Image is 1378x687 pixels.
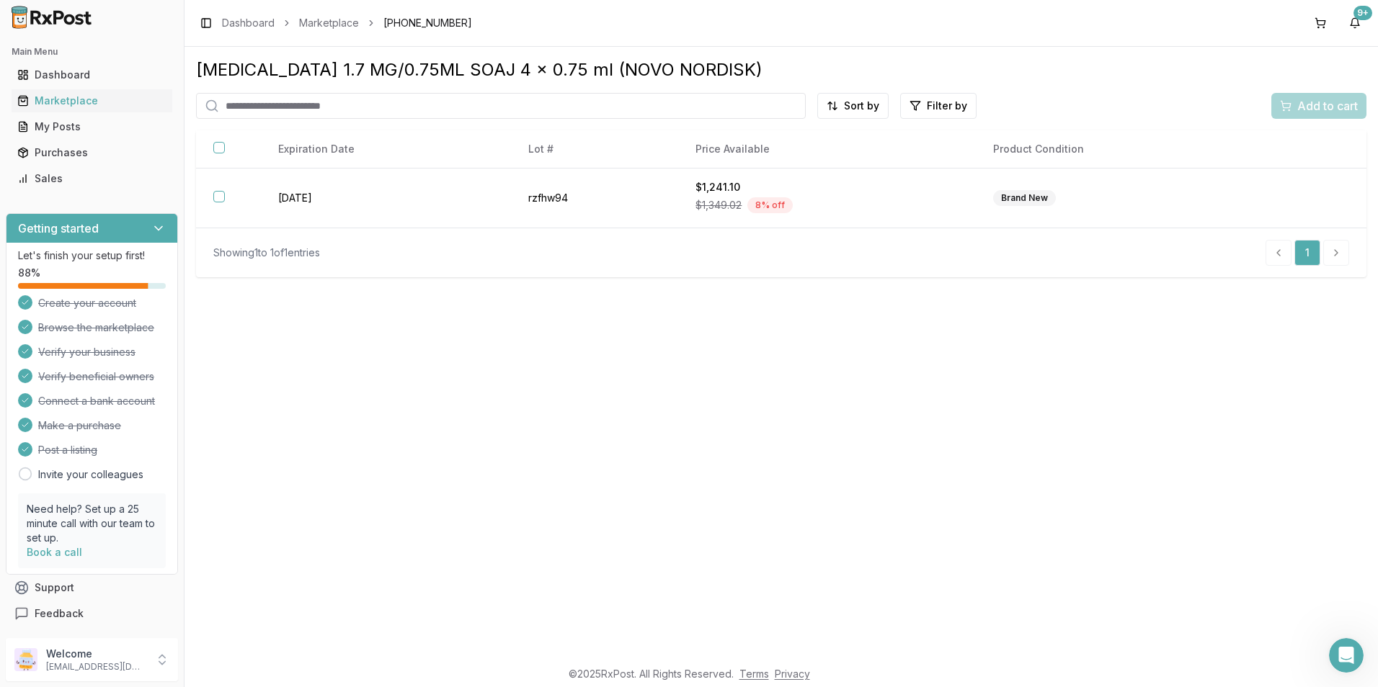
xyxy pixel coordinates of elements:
a: Terms [739,668,769,680]
button: Sales [6,167,178,190]
span: 88 % [18,266,40,280]
button: Filter by [900,93,977,119]
div: Dashboard [17,68,166,82]
th: Product Condition [976,130,1258,169]
span: Create your account [38,296,136,310]
th: Lot # [511,130,678,169]
a: My Posts [12,114,172,140]
td: rzfhw94 [511,169,678,228]
div: Marketplace [17,94,166,108]
span: Filter by [927,99,967,113]
p: Need help? Set up a 25 minute call with our team to set up. [27,502,157,545]
span: Browse the marketplace [38,320,154,335]
a: Sales [12,166,172,192]
p: Let's finish your setup first! [18,248,166,263]
p: Welcome [46,647,146,661]
span: Feedback [35,606,84,621]
span: Connect a bank account [38,394,155,408]
img: User avatar [14,648,37,671]
span: Post a listing [38,443,97,457]
button: Sort by [817,93,889,119]
button: 9+ [1343,12,1366,35]
div: My Posts [17,120,166,134]
td: [DATE] [261,169,511,228]
span: [PHONE_NUMBER] [383,16,472,30]
div: 9+ [1353,6,1372,20]
div: Showing 1 to 1 of 1 entries [213,246,320,260]
nav: breadcrumb [222,16,472,30]
p: [EMAIL_ADDRESS][DOMAIN_NAME] [46,661,146,673]
div: Sales [17,171,166,186]
h2: Main Menu [12,46,172,58]
a: Dashboard [12,62,172,88]
span: Verify beneficial owners [38,369,154,384]
h3: Getting started [18,220,99,237]
a: 1 [1294,240,1320,266]
a: Purchases [12,140,172,166]
div: [MEDICAL_DATA] 1.7 MG/0.75ML SOAJ 4 x 0.75 ml (NOVO NORDISK) [196,58,1366,81]
button: Purchases [6,141,178,164]
nav: pagination [1266,240,1349,266]
th: Price Available [678,130,975,169]
div: Brand New [993,190,1056,206]
a: Marketplace [12,88,172,114]
span: Sort by [844,99,879,113]
span: $1,349.02 [695,198,742,212]
span: Verify your business [38,345,135,359]
button: Feedback [6,601,178,627]
a: Privacy [775,668,810,680]
div: 8 % off [747,197,793,213]
img: RxPost Logo [6,6,98,29]
span: Make a purchase [38,418,121,433]
div: $1,241.10 [695,180,958,194]
button: Support [6,575,178,601]
th: Expiration Date [261,130,511,169]
div: Purchases [17,145,166,160]
button: My Posts [6,115,178,138]
iframe: Intercom live chat [1329,638,1364,673]
button: Dashboard [6,63,178,86]
button: Marketplace [6,89,178,112]
a: Dashboard [222,16,275,30]
a: Invite your colleagues [38,467,143,482]
a: Marketplace [299,16,359,30]
a: Book a call [27,546,82,558]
